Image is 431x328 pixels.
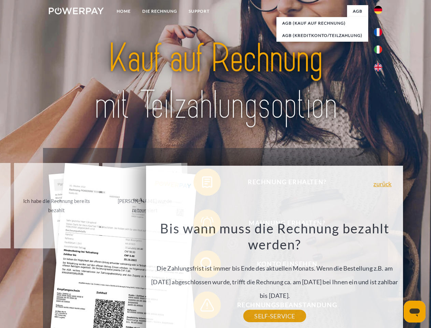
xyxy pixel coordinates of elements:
img: title-powerpay_de.svg [65,33,366,131]
iframe: Schaltfläche zum Öffnen des Messaging-Fensters [404,301,426,323]
div: Die Zahlungsfrist ist immer bis Ende des aktuellen Monats. Wenn die Bestellung z.B. am [DATE] abg... [150,220,399,316]
div: Ich habe die Rechnung bereits bezahlt [18,196,95,215]
a: DIE RECHNUNG [137,5,183,17]
h3: Bis wann muss die Rechnung bezahlt werden? [150,220,399,253]
a: agb [347,5,368,17]
a: AGB (Kreditkonto/Teilzahlung) [276,29,368,42]
a: SUPPORT [183,5,215,17]
img: logo-powerpay-white.svg [49,8,104,14]
a: AGB (Kauf auf Rechnung) [276,17,368,29]
img: de [374,6,382,14]
a: SELF-SERVICE [243,310,306,322]
img: fr [374,28,382,36]
img: en [374,63,382,71]
div: [PERSON_NAME] wurde retourniert [106,196,183,215]
img: it [374,45,382,54]
a: zurück [373,181,391,187]
a: Home [111,5,137,17]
